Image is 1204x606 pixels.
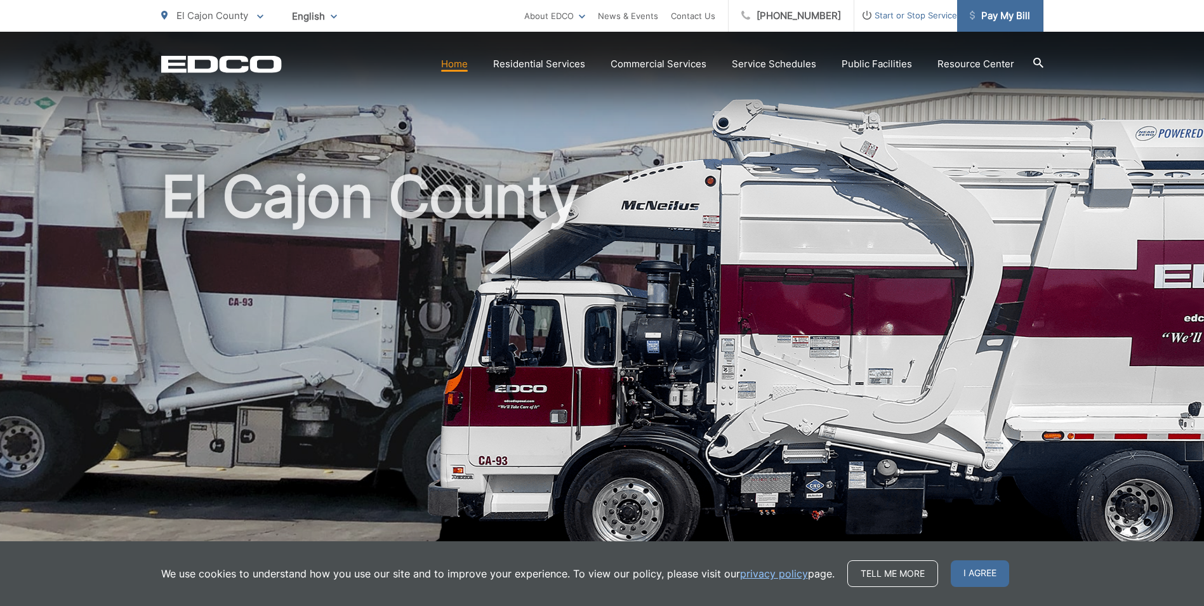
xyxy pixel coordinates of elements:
[282,5,347,27] span: English
[441,56,468,72] a: Home
[842,56,912,72] a: Public Facilities
[671,8,715,23] a: Contact Us
[161,566,835,581] p: We use cookies to understand how you use our site and to improve your experience. To view our pol...
[161,55,282,73] a: EDCD logo. Return to the homepage.
[951,560,1009,587] span: I agree
[847,560,938,587] a: Tell me more
[176,10,248,22] span: El Cajon County
[740,566,808,581] a: privacy policy
[937,56,1014,72] a: Resource Center
[493,56,585,72] a: Residential Services
[524,8,585,23] a: About EDCO
[970,8,1030,23] span: Pay My Bill
[611,56,706,72] a: Commercial Services
[161,165,1043,567] h1: El Cajon County
[732,56,816,72] a: Service Schedules
[598,8,658,23] a: News & Events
